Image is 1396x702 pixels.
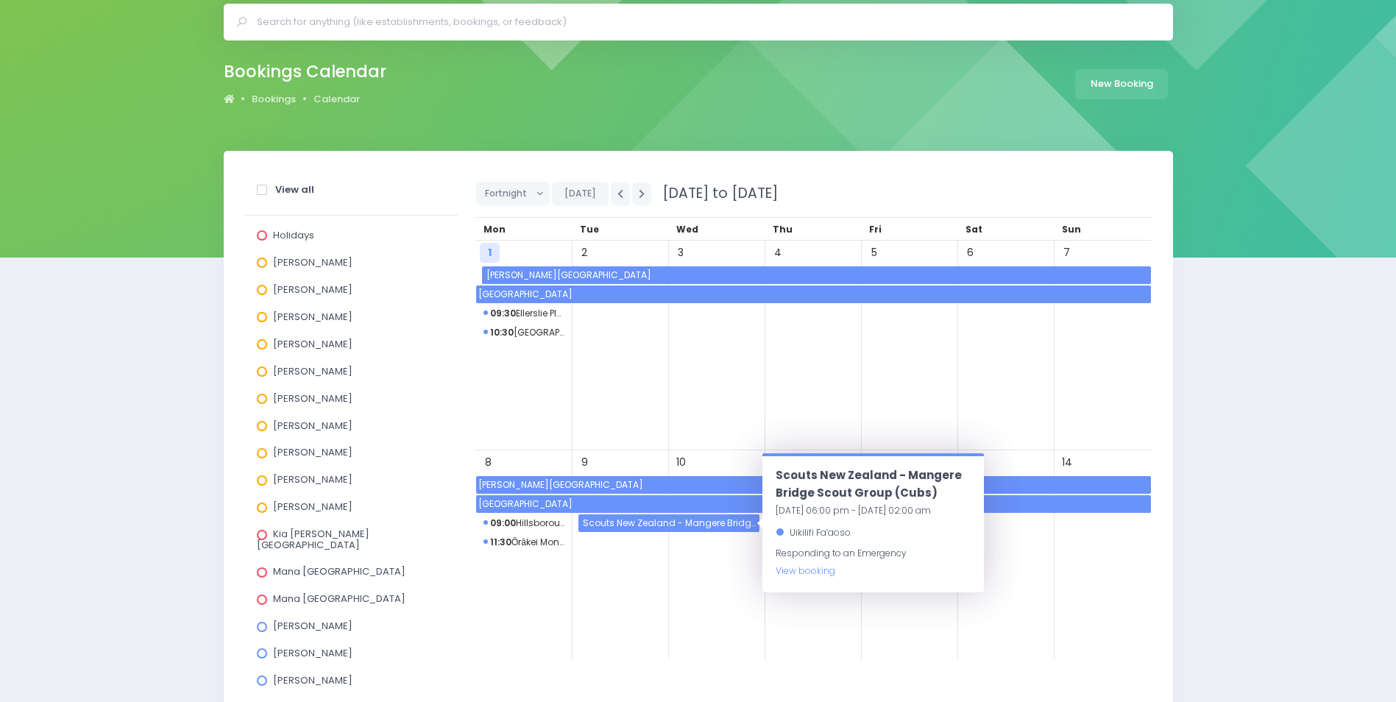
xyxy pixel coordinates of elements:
[676,223,698,235] span: Wed
[490,326,514,338] strong: 10:30
[273,310,352,324] span: [PERSON_NAME]
[483,324,565,341] span: Bucklands Beach Ohui-a-Rangi Playcentre
[485,182,531,205] span: Fortnight
[476,495,1151,513] span: De La Salle College
[273,337,352,351] span: [PERSON_NAME]
[273,228,314,242] span: Holidays
[273,500,352,514] span: [PERSON_NAME]
[490,307,516,319] strong: 09:30
[575,453,595,472] span: 9
[480,243,500,263] span: 1
[671,453,691,472] span: 10
[273,673,352,687] span: [PERSON_NAME]
[257,527,369,551] span: Kia [PERSON_NAME][GEOGRAPHIC_DATA]
[273,419,352,433] span: [PERSON_NAME]
[960,453,980,472] span: 13
[773,223,793,235] span: Thu
[273,283,352,297] span: [PERSON_NAME]
[476,286,1151,303] span: De La Salle College
[965,223,982,235] span: Sat
[671,243,691,263] span: 3
[864,453,884,472] span: 12
[476,476,1151,494] span: Dawson School
[776,467,962,500] span: Scouts New Zealand - Mangere Bridge Scout Group (Cubs)
[476,182,550,205] button: Fortnight
[776,502,971,520] div: [DATE] 06:00 pm - [DATE] 02:00 am
[552,182,609,205] button: [DATE]
[483,533,565,551] span: Ōrākei Montessori Pre-School
[790,526,851,539] span: Uikilifi Fa’aoso
[1062,223,1081,235] span: Sun
[768,243,787,263] span: 4
[273,592,405,606] span: Mana [GEOGRAPHIC_DATA]
[960,243,980,263] span: 6
[1057,243,1077,263] span: 7
[273,255,352,269] span: [PERSON_NAME]
[490,517,516,529] strong: 09:00
[483,305,565,322] span: Ellerslie Playcentre
[483,514,565,532] span: Hillsborough Playcentre
[273,564,405,578] span: Mana [GEOGRAPHIC_DATA]
[653,183,778,203] span: [DATE] to [DATE]
[1075,69,1168,99] a: New Booking
[575,243,595,263] span: 2
[313,92,360,107] a: Calendar
[580,223,599,235] span: Tue
[257,11,1152,33] input: Search for anything (like establishments, bookings, or feedback)
[273,472,352,486] span: [PERSON_NAME]
[869,223,882,235] span: Fri
[273,364,352,378] span: [PERSON_NAME]
[478,453,498,472] span: 8
[273,619,352,633] span: [PERSON_NAME]
[864,243,884,263] span: 5
[252,92,296,107] a: Bookings
[273,391,352,405] span: [PERSON_NAME]
[273,445,352,459] span: [PERSON_NAME]
[484,266,1151,284] span: Dawson School
[483,223,506,235] span: Mon
[776,564,835,577] a: View booking
[776,547,907,577] span: Responding to an Emergency
[581,514,759,532] span: Scouts New Zealand - Mangere Bridge Scout Group (Cubs)
[224,62,386,82] h2: Bookings Calendar
[273,646,352,660] span: [PERSON_NAME]
[275,182,314,196] strong: View all
[490,536,511,548] strong: 11:30
[1057,453,1077,472] span: 14
[768,453,787,472] span: 11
